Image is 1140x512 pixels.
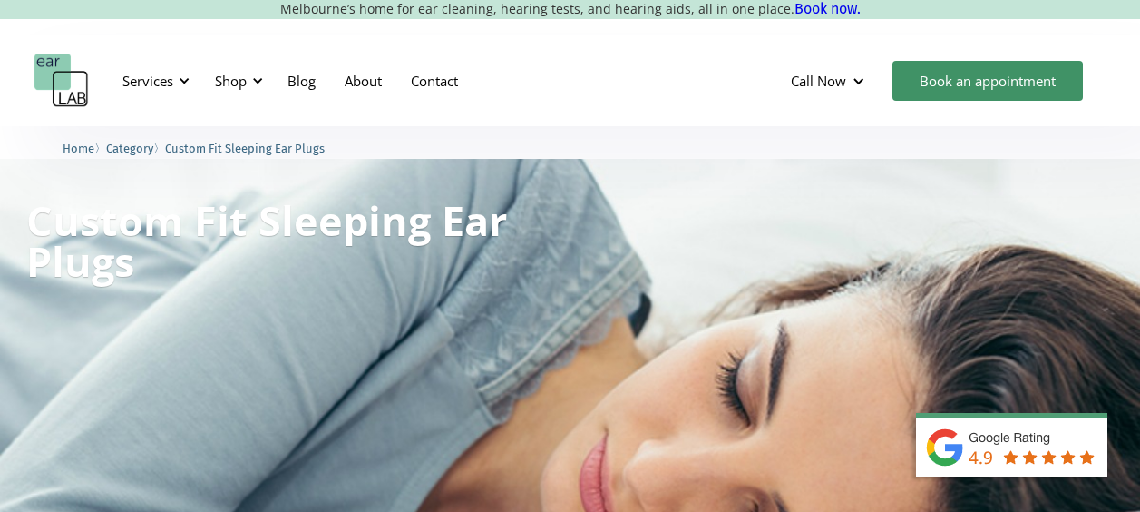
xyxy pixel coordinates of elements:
a: Contact [396,54,473,107]
a: Home [63,139,94,156]
a: About [330,54,396,107]
a: Custom Fit Sleeping Ear Plugs [165,139,325,156]
div: Call Now [791,72,846,90]
div: Call Now [776,54,883,108]
span: Home [63,142,94,155]
li: 〉 [106,139,165,158]
span: Custom Fit Sleeping Ear Plugs [165,142,325,155]
li: 〉 [63,139,106,158]
span: Category [106,142,153,155]
a: Category [106,139,153,156]
div: Services [122,72,173,90]
div: Shop [204,54,268,108]
a: home [34,54,89,108]
h1: Custom Fit Sleeping Ear Plugs [26,200,509,281]
a: Book an appointment [892,61,1083,101]
div: Shop [215,72,247,90]
a: Blog [273,54,330,107]
div: Services [112,54,195,108]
